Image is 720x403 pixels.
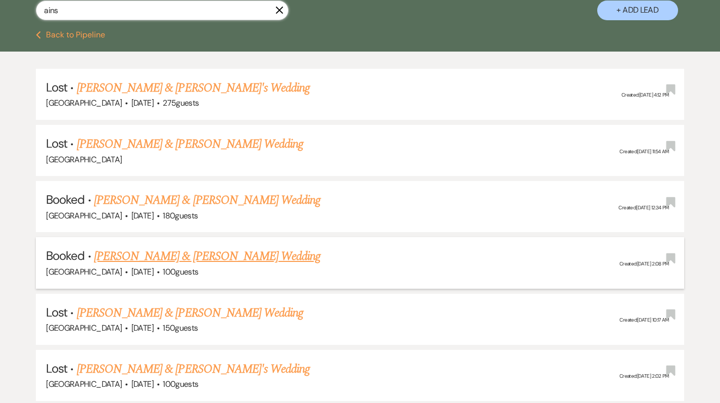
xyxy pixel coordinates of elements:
span: 100 guests [163,379,198,389]
span: Lost [46,361,67,376]
span: Lost [46,304,67,320]
span: [DATE] [131,210,154,221]
span: [DATE] [131,98,154,108]
span: Lost [46,136,67,151]
a: [PERSON_NAME] & [PERSON_NAME] Wedding [77,135,303,153]
span: [DATE] [131,266,154,277]
a: [PERSON_NAME] & [PERSON_NAME]'s Wedding [77,79,310,97]
span: Created: [DATE] 12:34 PM [618,204,668,211]
button: Back to Pipeline [36,31,105,39]
span: [GEOGRAPHIC_DATA] [46,154,122,165]
span: 150 guests [163,323,198,333]
span: Created: [DATE] 11:54 AM [619,148,668,155]
a: [PERSON_NAME] & [PERSON_NAME] Wedding [94,247,320,265]
a: [PERSON_NAME] & [PERSON_NAME]'s Wedding [77,360,310,378]
span: [GEOGRAPHIC_DATA] [46,210,122,221]
span: 275 guests [163,98,199,108]
span: Created: [DATE] 2:02 PM [619,373,669,380]
span: [GEOGRAPHIC_DATA] [46,98,122,108]
span: Created: [DATE] 4:12 PM [621,92,669,99]
a: [PERSON_NAME] & [PERSON_NAME] Wedding [94,191,320,209]
span: Created: [DATE] 10:17 AM [619,317,668,323]
span: [GEOGRAPHIC_DATA] [46,323,122,333]
span: 180 guests [163,210,198,221]
span: [DATE] [131,323,154,333]
a: [PERSON_NAME] & [PERSON_NAME] Wedding [77,304,303,322]
span: [DATE] [131,379,154,389]
span: [GEOGRAPHIC_DATA] [46,266,122,277]
span: Booked [46,248,84,263]
button: + Add Lead [597,1,678,20]
span: Created: [DATE] 2:08 PM [619,260,669,267]
span: 100 guests [163,266,198,277]
input: Search by name, event date, email address or phone number [36,1,289,20]
span: Booked [46,192,84,207]
span: [GEOGRAPHIC_DATA] [46,379,122,389]
span: Lost [46,79,67,95]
